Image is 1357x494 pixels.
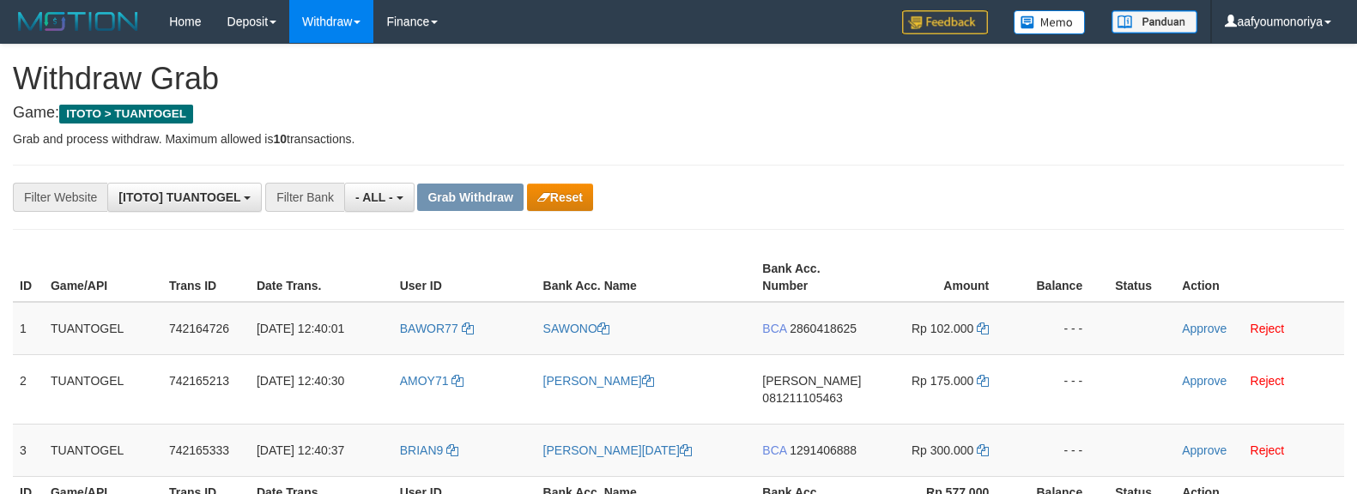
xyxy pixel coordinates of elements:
[762,443,786,457] span: BCA
[902,10,988,34] img: Feedback.jpg
[400,443,444,457] span: BRIAN9
[162,253,250,302] th: Trans ID
[13,130,1344,148] p: Grab and process withdraw. Maximum allowed is transactions.
[527,184,593,211] button: Reset
[400,322,474,335] a: BAWOR77
[13,424,44,476] td: 3
[543,374,654,388] a: [PERSON_NAME]
[790,322,857,335] span: Copy 2860418625 to clipboard
[13,9,143,34] img: MOTION_logo.png
[400,322,458,335] span: BAWOR77
[44,354,162,424] td: TUANTOGEL
[417,184,523,211] button: Grab Withdraw
[257,374,344,388] span: [DATE] 12:40:30
[1015,302,1108,355] td: - - -
[1182,322,1227,335] a: Approve
[536,253,756,302] th: Bank Acc. Name
[1014,10,1086,34] img: Button%20Memo.svg
[1108,253,1175,302] th: Status
[344,183,414,212] button: - ALL -
[755,253,874,302] th: Bank Acc. Number
[169,322,229,335] span: 742164726
[169,443,229,457] span: 742165333
[400,374,449,388] span: AMOY71
[257,322,344,335] span: [DATE] 12:40:01
[1015,354,1108,424] td: - - -
[1175,253,1344,302] th: Action
[400,443,458,457] a: BRIAN9
[912,443,973,457] span: Rp 300.000
[977,322,989,335] a: Copy 102000 to clipboard
[273,132,287,146] strong: 10
[874,253,1015,302] th: Amount
[400,374,464,388] a: AMOY71
[543,443,692,457] a: [PERSON_NAME][DATE]
[257,443,344,457] span: [DATE] 12:40:37
[355,190,393,204] span: - ALL -
[44,302,162,355] td: TUANTOGEL
[13,354,44,424] td: 2
[1251,374,1285,388] a: Reject
[912,322,973,335] span: Rp 102.000
[118,190,240,204] span: [ITOTO] TUANTOGEL
[265,183,344,212] div: Filter Bank
[13,105,1344,122] h4: Game:
[543,322,609,335] a: SAWONO
[1182,374,1227,388] a: Approve
[1182,443,1227,457] a: Approve
[1015,424,1108,476] td: - - -
[1015,253,1108,302] th: Balance
[44,253,162,302] th: Game/API
[977,374,989,388] a: Copy 175000 to clipboard
[977,443,989,457] a: Copy 300000 to clipboard
[790,443,857,457] span: Copy 1291406888 to clipboard
[59,105,193,123] span: ITOTO > TUANTOGEL
[13,183,107,212] div: Filter Website
[107,183,262,212] button: [ITOTO] TUANTOGEL
[1251,322,1285,335] a: Reject
[13,253,44,302] th: ID
[762,322,786,335] span: BCA
[1112,10,1197,33] img: panduan.png
[169,374,229,388] span: 742165213
[13,302,44,355] td: 1
[13,62,1344,96] h1: Withdraw Grab
[1251,443,1285,457] a: Reject
[762,374,861,388] span: [PERSON_NAME]
[44,424,162,476] td: TUANTOGEL
[912,374,973,388] span: Rp 175.000
[393,253,536,302] th: User ID
[762,391,842,405] span: Copy 081211105463 to clipboard
[250,253,393,302] th: Date Trans.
